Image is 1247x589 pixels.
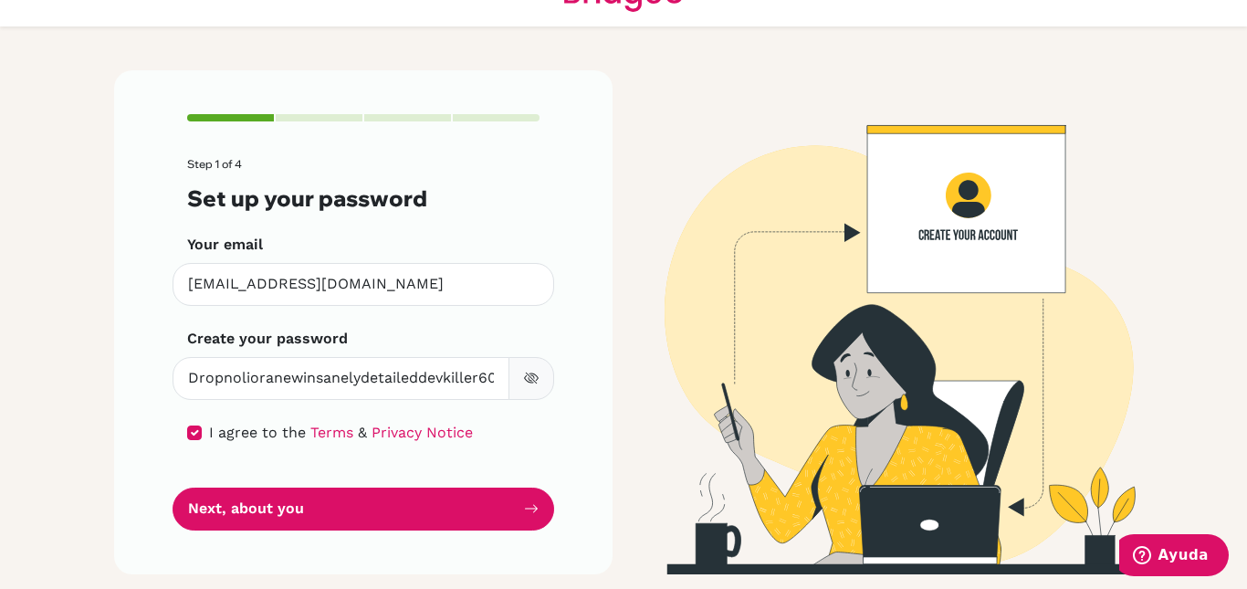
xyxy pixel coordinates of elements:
[173,263,554,306] input: Insert your email*
[187,234,263,256] label: Your email
[187,157,242,171] span: Step 1 of 4
[173,488,554,531] button: Next, about you
[310,424,353,441] a: Terms
[187,185,540,212] h3: Set up your password
[372,424,473,441] a: Privacy Notice
[187,328,348,350] label: Create your password
[358,424,367,441] span: &
[1119,534,1229,580] iframe: Abre un widget desde donde se puede obtener más información
[209,424,306,441] span: I agree to the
